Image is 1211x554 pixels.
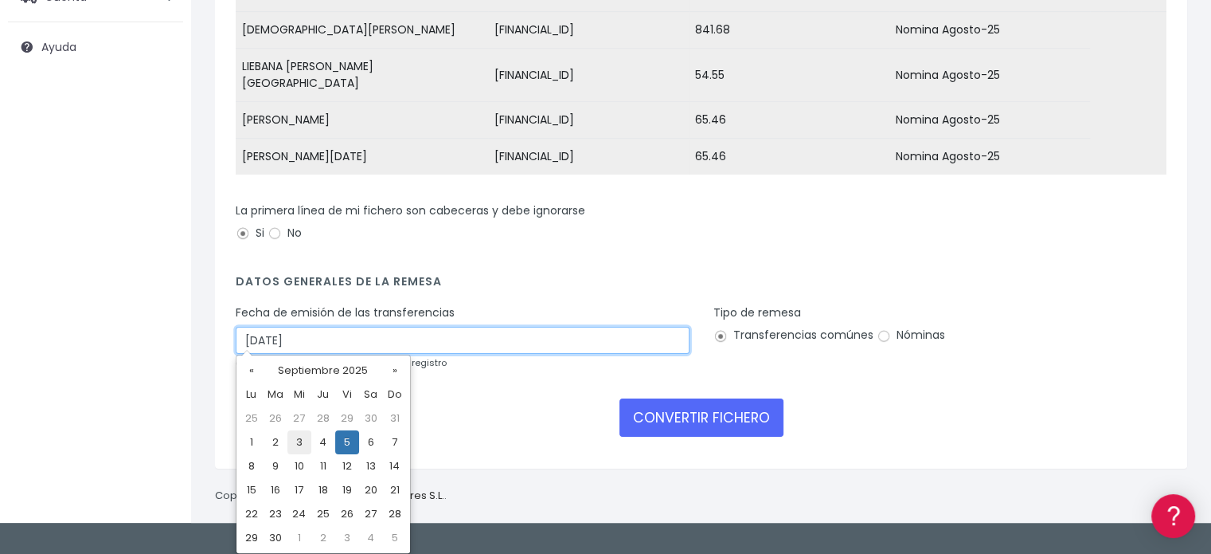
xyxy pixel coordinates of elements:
td: [FINANCIAL_ID] [488,49,689,102]
td: [DEMOGRAPHIC_DATA][PERSON_NAME] [236,12,488,49]
td: 54.55 [689,49,889,102]
td: 10 [287,454,311,478]
td: 21 [383,478,407,502]
td: 3 [287,430,311,454]
h4: Datos generales de la remesa [236,275,1166,297]
th: » [383,359,407,383]
td: 29 [240,526,264,550]
label: Nóminas [877,327,945,344]
th: Ju [311,383,335,407]
td: Nomina Agosto-25 [889,139,1090,175]
td: 3 [335,526,359,550]
label: Si [236,225,264,242]
label: Fecha de emisión de las transferencias [236,305,455,321]
a: POWERED BY ENCHANT [219,459,307,474]
td: Nomina Agosto-25 [889,12,1090,49]
td: 1 [240,430,264,454]
td: 31 [383,407,407,430]
td: 28 [383,502,407,526]
td: 30 [359,407,383,430]
td: 65.46 [689,102,889,139]
td: 13 [359,454,383,478]
label: Tipo de remesa [713,305,801,321]
label: La primera línea de mi fichero son cabeceras y debe ignorarse [236,202,585,219]
th: Ma [264,383,287,407]
td: 27 [359,502,383,526]
label: Transferencias comúnes [713,327,873,344]
div: Información general [16,111,303,126]
td: 65.46 [689,139,889,175]
td: 17 [287,478,311,502]
td: 30 [264,526,287,550]
td: 9 [264,454,287,478]
p: Copyright © 2025 . [215,488,447,505]
th: Lu [240,383,264,407]
td: 8 [240,454,264,478]
a: Información general [16,136,303,160]
button: Contáctanos [16,426,303,454]
label: No [268,225,302,242]
th: « [240,359,264,383]
td: 25 [240,407,264,430]
button: CONVERTIR FICHERO [619,399,783,437]
a: Videotutoriales [16,251,303,276]
td: [FINANCIAL_ID] [488,12,689,49]
td: [FINANCIAL_ID] [488,102,689,139]
div: Programadores [16,383,303,398]
th: Vi [335,383,359,407]
td: 2 [311,526,335,550]
div: Facturación [16,316,303,332]
td: 12 [335,454,359,478]
a: API [16,407,303,432]
td: [PERSON_NAME][DATE] [236,139,488,175]
td: [FINANCIAL_ID] [488,139,689,175]
td: 25 [311,502,335,526]
td: 5 [335,430,359,454]
th: Mi [287,383,311,407]
a: Perfiles de empresas [16,276,303,301]
a: Formatos [16,202,303,226]
td: 841.68 [689,12,889,49]
td: 7 [383,430,407,454]
td: 5 [383,526,407,550]
td: 11 [311,454,335,478]
td: 14 [383,454,407,478]
div: Convertir ficheros [16,176,303,191]
td: [PERSON_NAME] [236,102,488,139]
td: Nomina Agosto-25 [889,49,1090,102]
span: Ayuda [41,39,76,55]
td: 24 [287,502,311,526]
td: 27 [287,407,311,430]
td: 19 [335,478,359,502]
th: Septiembre 2025 [264,359,383,383]
td: 26 [335,502,359,526]
a: Ayuda [8,30,183,64]
a: Problemas habituales [16,226,303,251]
td: 4 [359,526,383,550]
td: 2 [264,430,287,454]
th: Sa [359,383,383,407]
a: General [16,342,303,367]
td: 4 [311,430,335,454]
td: 22 [240,502,264,526]
td: 23 [264,502,287,526]
td: 1 [287,526,311,550]
td: 15 [240,478,264,502]
td: 29 [335,407,359,430]
td: LIEBANA [PERSON_NAME][GEOGRAPHIC_DATA] [236,49,488,102]
td: 6 [359,430,383,454]
td: 16 [264,478,287,502]
td: 18 [311,478,335,502]
td: Nomina Agosto-25 [889,102,1090,139]
td: 20 [359,478,383,502]
td: 28 [311,407,335,430]
td: 26 [264,407,287,430]
th: Do [383,383,407,407]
